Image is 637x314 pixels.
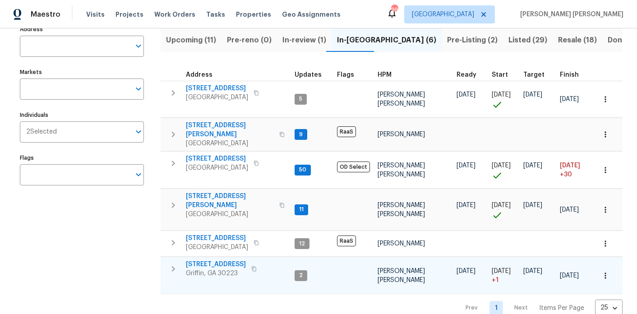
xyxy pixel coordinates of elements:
td: Scheduled to finish 30 day(s) late [556,152,591,189]
span: [DATE] [560,207,579,213]
div: Actual renovation start date [492,72,516,78]
span: Geo Assignments [282,10,341,19]
span: 11 [295,206,307,213]
span: Pre-Listing (2) [447,34,498,46]
span: [DATE] [492,202,511,208]
span: Resale (18) [558,34,597,46]
td: Project started on time [488,152,520,189]
span: [GEOGRAPHIC_DATA] [186,210,274,219]
span: In-review (1) [282,34,326,46]
span: [STREET_ADDRESS][PERSON_NAME] [186,192,274,210]
span: [PERSON_NAME] [PERSON_NAME] [517,10,623,19]
span: Pre-reno (0) [227,34,272,46]
span: [GEOGRAPHIC_DATA] [186,243,248,252]
span: In-[GEOGRAPHIC_DATA] (6) [337,34,436,46]
span: Flags [337,72,354,78]
span: [STREET_ADDRESS] [186,234,248,243]
span: [DATE] [457,162,475,169]
span: Projects [115,10,143,19]
span: [PERSON_NAME] [378,240,425,247]
div: Projected renovation finish date [560,72,587,78]
span: 12 [295,240,309,248]
td: Project started 1 days late [488,257,520,294]
span: [PERSON_NAME] [PERSON_NAME] [378,202,425,217]
label: Address [20,27,144,32]
span: [GEOGRAPHIC_DATA] [186,163,248,172]
div: 99 [391,5,397,14]
span: [PERSON_NAME] [PERSON_NAME] [378,268,425,283]
span: Finish [560,72,579,78]
span: HPM [378,72,392,78]
label: Markets [20,69,144,75]
span: OD Select [337,162,370,172]
td: 50 day(s) past target finish date [591,152,629,189]
button: Open [132,83,145,95]
span: 2 [295,272,306,279]
span: [STREET_ADDRESS] [186,84,248,93]
span: [DATE] [492,268,511,274]
span: [GEOGRAPHIC_DATA] [412,10,474,19]
span: [DATE] [560,272,579,279]
span: [PERSON_NAME] [378,131,425,138]
span: [DATE] [560,162,580,169]
span: Listed (29) [508,34,547,46]
td: Project started on time [488,189,520,231]
span: Maestro [31,10,60,19]
div: Earliest renovation start date (first business day after COE or Checkout) [457,72,485,78]
span: 2 Selected [26,128,57,136]
span: 5 [295,95,306,103]
span: [DATE] [457,92,475,98]
span: Upcoming (11) [166,34,216,46]
span: Properties [236,10,271,19]
span: [GEOGRAPHIC_DATA] [186,93,248,102]
span: + 1 [492,276,499,285]
label: Individuals [20,112,144,118]
span: 9 [295,131,306,139]
p: Items Per Page [539,304,584,313]
span: [DATE] [523,202,542,208]
span: [DATE] [492,92,511,98]
label: Flags [20,155,144,161]
span: [STREET_ADDRESS] [186,260,246,269]
span: Updates [295,72,322,78]
td: Project started on time [488,81,520,118]
span: +30 [560,170,572,179]
span: [GEOGRAPHIC_DATA] [186,139,274,148]
span: Griffin, GA 30223 [186,269,246,278]
span: [DATE] [523,162,542,169]
span: [PERSON_NAME] [PERSON_NAME] [378,162,425,178]
span: Ready [457,72,476,78]
span: Start [492,72,508,78]
span: Tasks [206,11,225,18]
span: Address [186,72,212,78]
span: [DATE] [457,202,475,208]
span: [STREET_ADDRESS] [186,154,248,163]
span: Visits [86,10,105,19]
span: 50 [295,166,310,174]
span: [DATE] [523,268,542,274]
span: RaaS [337,235,356,246]
span: [DATE] [457,268,475,274]
button: Open [132,125,145,138]
span: [PERSON_NAME] [PERSON_NAME] [378,92,425,107]
button: Open [132,40,145,52]
span: Target [523,72,545,78]
span: Work Orders [154,10,195,19]
span: [DATE] [523,92,542,98]
span: [DATE] [560,96,579,102]
span: [STREET_ADDRESS][PERSON_NAME] [186,121,274,139]
span: RaaS [337,126,356,137]
button: Open [132,168,145,181]
span: [DATE] [492,162,511,169]
div: Target renovation project end date [523,72,553,78]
